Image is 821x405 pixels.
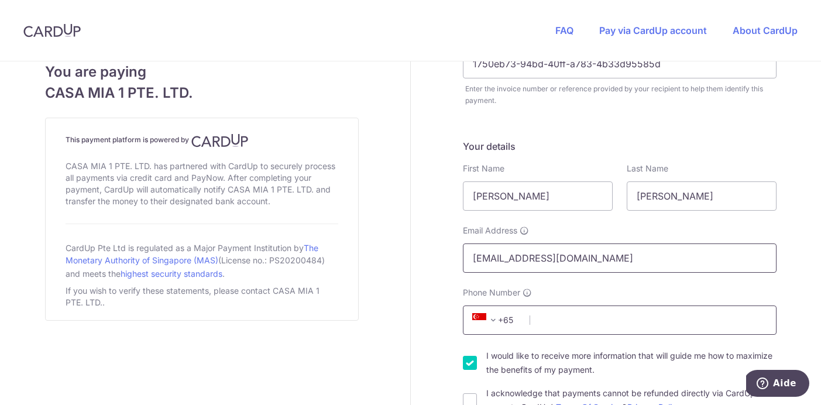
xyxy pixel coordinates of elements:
h5: Your details [463,139,777,153]
div: CardUp Pte Ltd is regulated as a Major Payment Institution by (License no.: PS20200484) and meets... [66,238,338,283]
a: About CardUp [733,25,798,36]
span: +65 [469,313,521,327]
h4: This payment platform is powered by [66,133,338,147]
input: First name [463,181,613,211]
iframe: Ouvre un widget dans lequel vous pouvez trouver plus d’informations [746,370,809,399]
input: Email address [463,243,777,273]
img: CardUp [191,133,249,147]
a: highest security standards [121,269,222,279]
label: First Name [463,163,504,174]
span: Email Address [463,225,517,236]
img: CardUp [23,23,81,37]
div: Enter the invoice number or reference provided by your recipient to help them identify this payment. [465,83,777,107]
span: You are paying [45,61,359,83]
div: CASA MIA 1 PTE. LTD. has partnered with CardUp to securely process all payments via credit card a... [66,158,338,210]
label: I would like to receive more information that will guide me how to maximize the benefits of my pa... [486,349,777,377]
input: Last name [627,181,777,211]
a: Pay via CardUp account [599,25,707,36]
span: Phone Number [463,287,520,298]
label: Last Name [627,163,668,174]
span: CASA MIA 1 PTE. LTD. [45,83,359,104]
div: If you wish to verify these statements, please contact CASA MIA 1 PTE. LTD.. [66,283,338,311]
span: +65 [472,313,500,327]
a: FAQ [555,25,573,36]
